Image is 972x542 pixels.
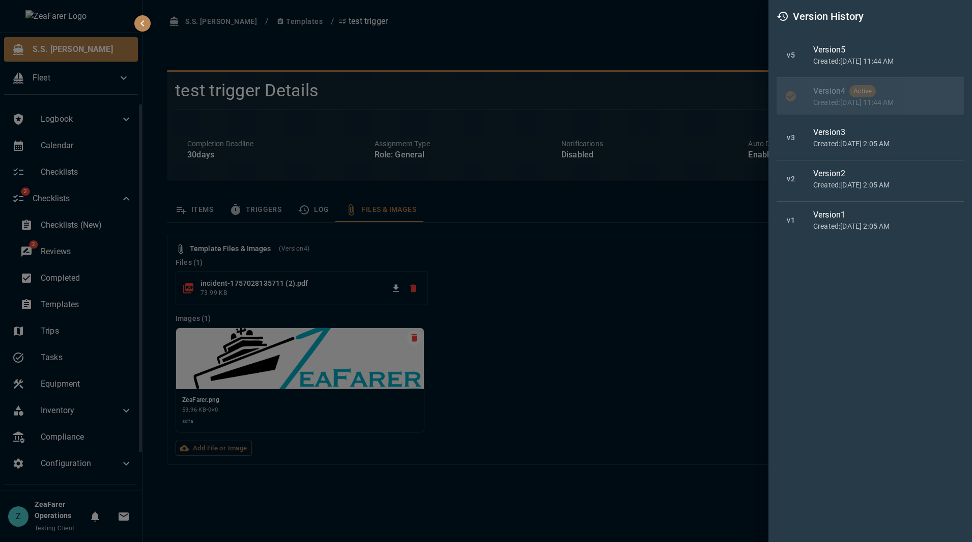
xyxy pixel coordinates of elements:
p: v 1 [785,215,797,225]
p: Version 5 [813,44,845,56]
h2: Version History [793,8,864,24]
div: v5Version5Created:[DATE] 11:44 AM [777,37,964,73]
div: v2Version2Created:[DATE] 2:05 AM [777,160,964,197]
div: v3Version3Created:[DATE] 2:05 AM [777,119,964,156]
div: v1Version1Created:[DATE] 2:05 AM [777,202,964,238]
p: Created: [DATE] 2:05 AM [813,139,956,149]
p: Created: [DATE] 2:05 AM [813,180,956,190]
p: Version 2 [813,168,845,180]
p: v 2 [785,174,797,184]
p: v 5 [785,50,797,60]
p: Version 1 [813,209,845,221]
p: Created: [DATE] 11:44 AM [813,56,956,66]
p: v 3 [785,132,797,143]
p: Version 3 [813,126,845,139]
p: Created: [DATE] 2:05 AM [813,221,956,231]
